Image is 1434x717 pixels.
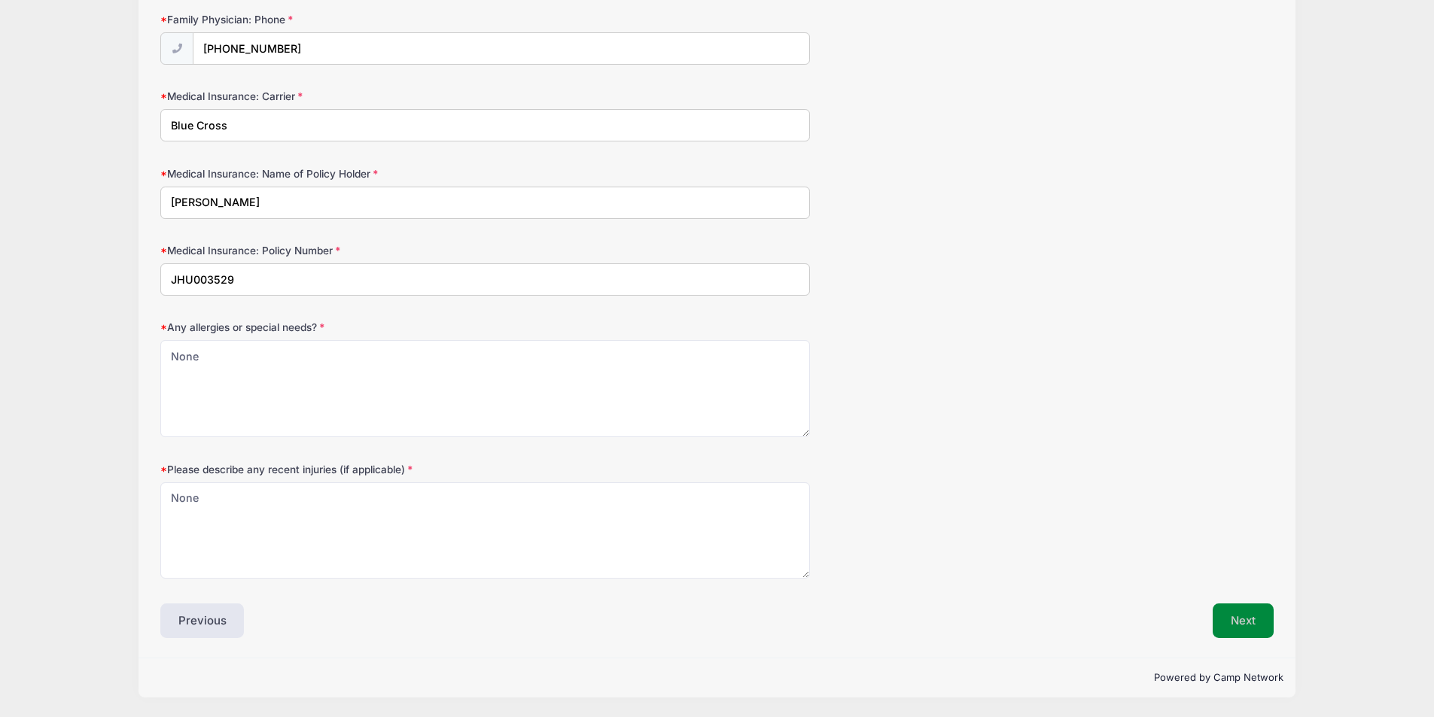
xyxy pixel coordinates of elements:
[151,670,1283,685] p: Powered by Camp Network
[160,320,531,335] label: Any allergies or special needs?
[160,462,531,477] label: Please describe any recent injuries (if applicable)
[160,166,531,181] label: Medical Insurance: Name of Policy Holder
[193,32,810,65] input: (xxx) xxx-xxxx
[160,89,531,104] label: Medical Insurance: Carrier
[160,603,245,638] button: Previous
[160,12,531,27] label: Family Physician: Phone
[1213,603,1274,638] button: Next
[160,243,531,258] label: Medical Insurance: Policy Number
